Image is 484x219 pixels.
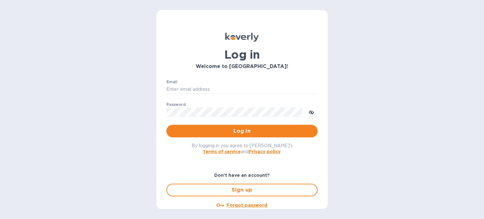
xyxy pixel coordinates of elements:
[166,85,318,94] input: Enter email address
[166,80,177,84] label: Email
[166,184,318,196] button: Sign up
[166,64,318,70] h3: Welcome to [GEOGRAPHIC_DATA]!
[227,203,267,208] u: Forgot password
[171,127,313,135] span: Log in
[172,186,312,194] span: Sign up
[166,48,318,61] h1: Log in
[225,33,259,42] img: Koverly
[305,106,318,118] button: toggle password visibility
[203,149,241,154] a: Terms of service
[166,125,318,137] button: Log in
[214,173,270,178] b: Don't have an account?
[249,149,280,154] a: Privacy policy
[192,143,293,154] span: By logging in you agree to [PERSON_NAME]'s and .
[166,103,186,107] label: Password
